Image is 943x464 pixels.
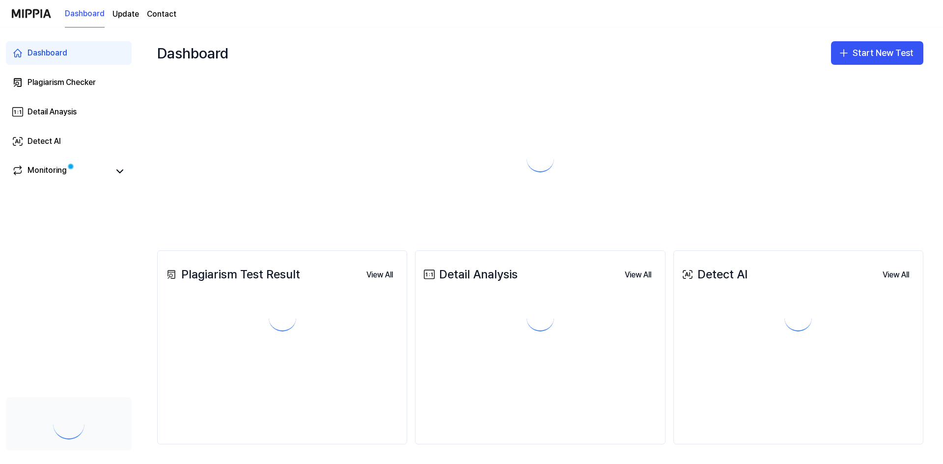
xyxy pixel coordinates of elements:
[164,265,300,284] div: Plagiarism Test Result
[12,164,110,178] a: Monitoring
[875,264,917,285] a: View All
[421,265,518,284] div: Detail Analysis
[6,71,132,94] a: Plagiarism Checker
[28,47,67,59] div: Dashboard
[617,265,659,285] button: View All
[28,106,77,118] div: Detail Anaysis
[680,265,748,284] div: Detect AI
[6,100,132,124] a: Detail Anaysis
[831,41,923,65] button: Start New Test
[28,164,67,178] div: Monitoring
[6,130,132,153] a: Detect AI
[157,37,228,69] div: Dashboard
[28,136,61,147] div: Detect AI
[875,265,917,285] button: View All
[65,0,105,27] a: Dashboard
[6,41,132,65] a: Dashboard
[147,8,176,20] a: Contact
[359,265,401,285] button: View All
[28,77,96,88] div: Plagiarism Checker
[617,264,659,285] a: View All
[359,264,401,285] a: View All
[112,8,139,20] a: Update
